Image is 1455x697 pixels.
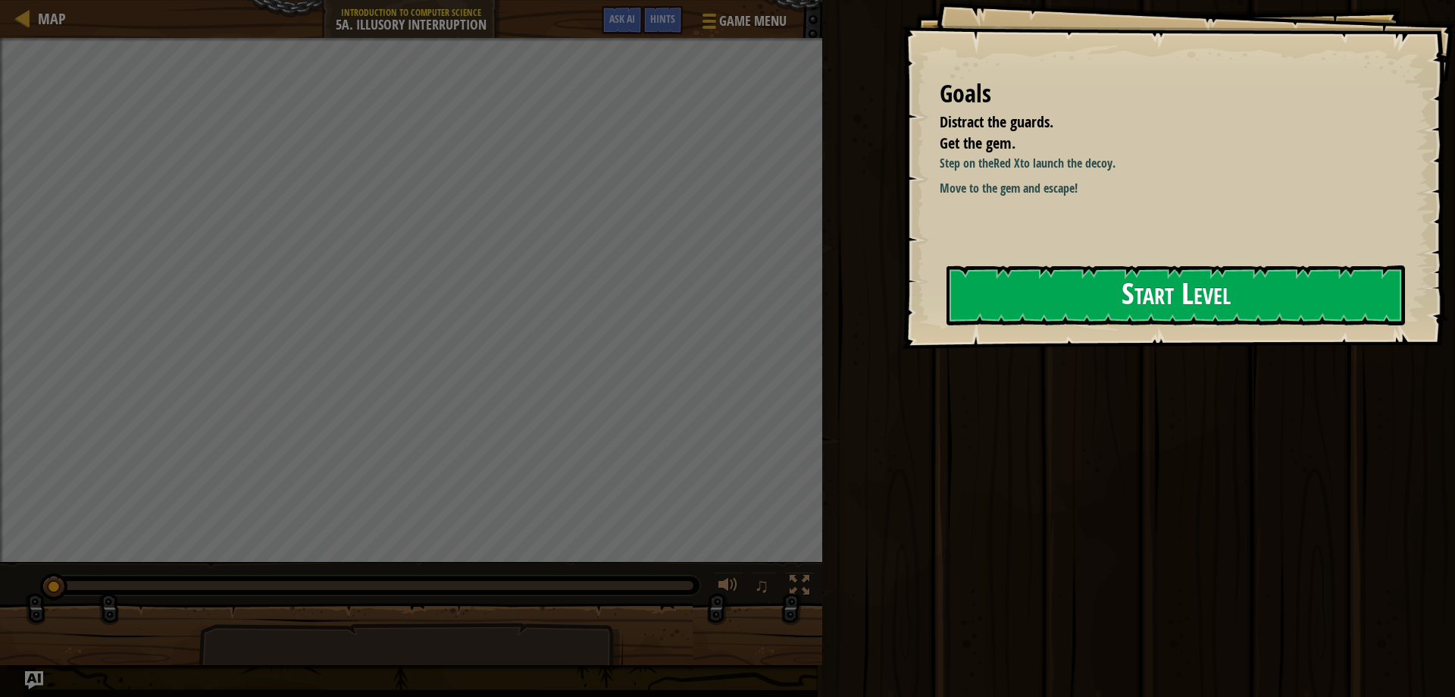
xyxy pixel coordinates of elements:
strong: Red X [993,155,1020,171]
a: Map [30,8,66,29]
div: Goals [940,77,1402,111]
p: Step on the to launch the decoy. [940,155,1413,172]
span: Game Menu [719,11,787,31]
span: Ask AI [609,11,635,26]
button: Ask AI [602,6,643,34]
button: Toggle fullscreen [784,572,815,603]
button: Game Menu [690,6,796,42]
span: Distract the guards. [940,111,1053,132]
button: Adjust volume [713,572,743,603]
span: Map [38,8,66,29]
li: Get the gem. [921,133,1398,155]
span: Get the gem. [940,133,1015,153]
button: Start Level [947,265,1405,325]
span: ♫ [754,574,769,597]
span: Hints [650,11,675,26]
button: Ask AI [25,671,43,689]
li: Distract the guards. [921,111,1398,133]
p: Move to the gem and escape! [940,180,1413,197]
button: ♫ [751,572,777,603]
